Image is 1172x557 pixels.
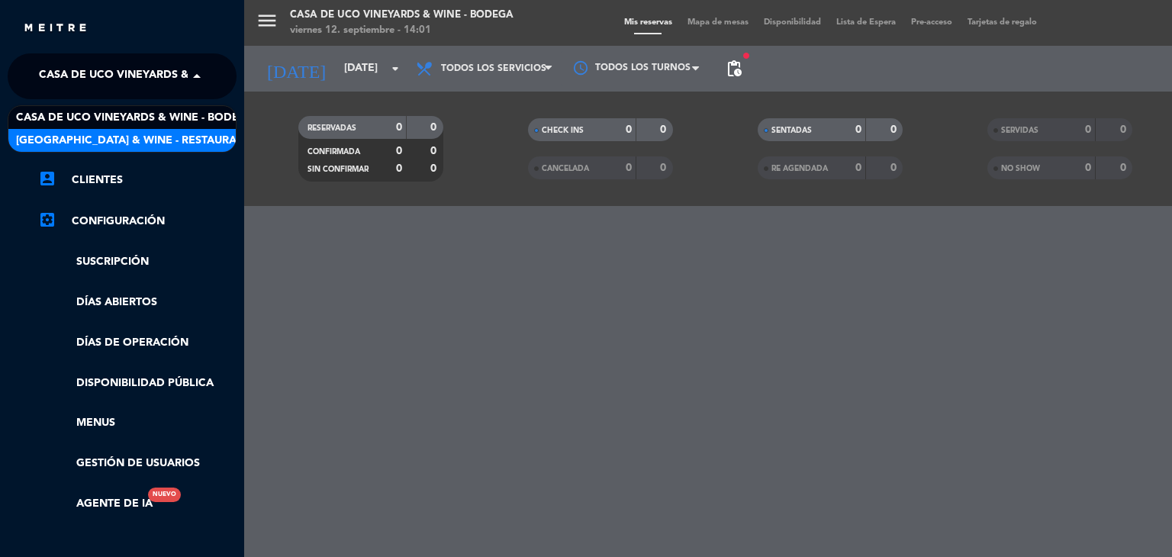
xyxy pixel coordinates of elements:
[38,414,237,432] a: Menus
[38,253,237,271] a: Suscripción
[38,334,237,352] a: Días de Operación
[38,169,56,188] i: account_box
[38,211,56,229] i: settings_applications
[148,488,181,502] div: Nuevo
[16,132,258,150] span: [GEOGRAPHIC_DATA] & Wine - Restaurante
[39,60,278,92] span: Casa de Uco Vineyards & Wine - Bodega
[38,212,237,230] a: Configuración
[16,109,255,127] span: Casa de Uco Vineyards & Wine - Bodega
[725,60,743,78] span: pending_actions
[38,294,237,311] a: Días abiertos
[38,171,237,189] a: account_boxClientes
[38,375,237,392] a: Disponibilidad pública
[38,495,153,513] a: Agente de IANuevo
[23,23,88,34] img: MEITRE
[742,51,751,60] span: fiber_manual_record
[38,455,237,472] a: Gestión de usuarios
